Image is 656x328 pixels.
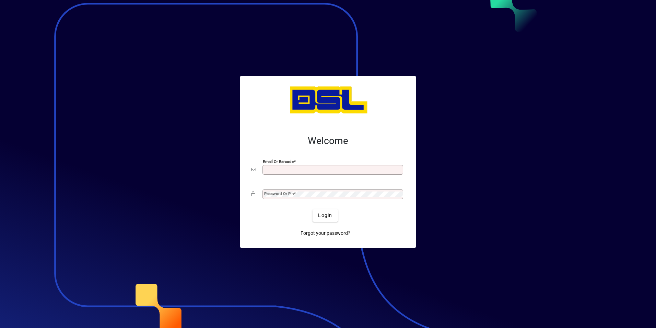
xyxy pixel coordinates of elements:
[301,230,350,237] span: Forgot your password?
[251,135,405,147] h2: Welcome
[318,212,332,219] span: Login
[264,191,294,196] mat-label: Password or Pin
[313,209,338,222] button: Login
[263,159,294,164] mat-label: Email or Barcode
[298,227,353,240] a: Forgot your password?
